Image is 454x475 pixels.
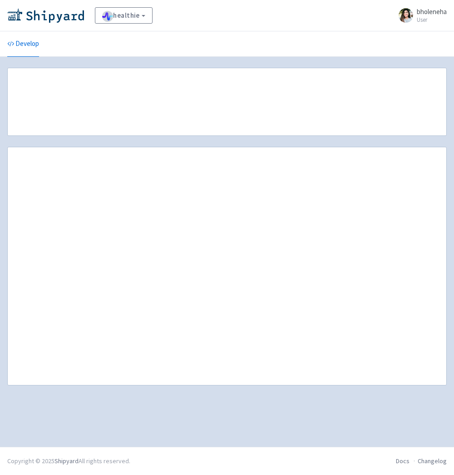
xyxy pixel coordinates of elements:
a: Shipyard [54,457,79,465]
small: User [417,17,447,23]
a: Docs [396,457,410,465]
span: bholeneha [417,7,447,16]
img: Shipyard logo [7,8,84,23]
a: Develop [7,31,39,57]
div: Copyright © 2025 All rights reserved. [7,456,130,466]
a: healthie [95,7,153,24]
a: Changelog [418,457,447,465]
a: bholeneha User [393,8,447,23]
